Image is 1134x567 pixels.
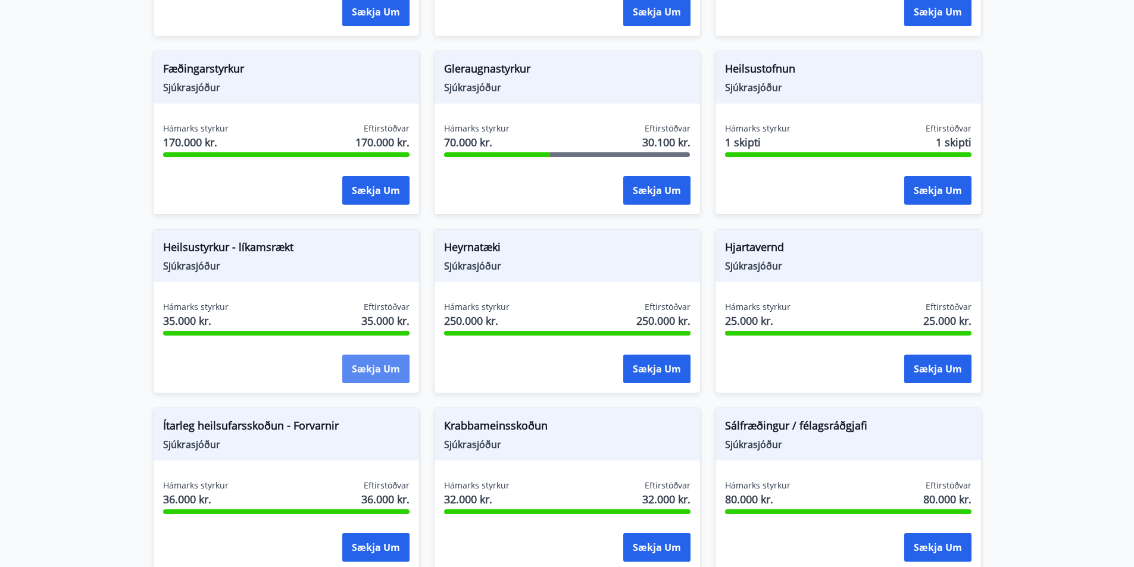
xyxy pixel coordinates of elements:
[926,301,971,313] span: Eftirstöðvar
[342,176,410,205] button: Sækja um
[725,480,791,491] span: Hámarks styrkur
[642,134,691,150] span: 30.100 kr.
[163,491,229,507] span: 36.000 kr.
[725,418,971,438] span: Sálfræðingur / félagsráðgjafi
[623,355,691,383] button: Sækja um
[163,134,229,150] span: 170.000 kr.
[623,533,691,562] button: Sækja um
[355,134,410,150] span: 170.000 kr.
[725,301,791,313] span: Hámarks styrkur
[645,480,691,491] span: Eftirstöðvar
[444,313,510,328] span: 250.000 kr.
[444,491,510,507] span: 32.000 kr.
[163,301,229,313] span: Hámarks styrkur
[444,81,691,94] span: Sjúkrasjóður
[163,438,410,451] span: Sjúkrasjóður
[163,259,410,272] span: Sjúkrasjóður
[936,134,971,150] span: 1 skipti
[725,123,791,134] span: Hámarks styrkur
[642,491,691,507] span: 32.000 kr.
[444,259,691,272] span: Sjúkrasjóður
[361,313,410,328] span: 35.000 kr.
[645,301,691,313] span: Eftirstöðvar
[364,123,410,134] span: Eftirstöðvar
[342,533,410,562] button: Sækja um
[444,480,510,491] span: Hámarks styrkur
[645,123,691,134] span: Eftirstöðvar
[904,355,971,383] button: Sækja um
[163,239,410,259] span: Heilsustyrkur - líkamsrækt
[926,123,971,134] span: Eftirstöðvar
[163,81,410,94] span: Sjúkrasjóður
[342,355,410,383] button: Sækja um
[904,533,971,562] button: Sækja um
[444,123,510,134] span: Hámarks styrkur
[444,239,691,259] span: Heyrnatæki
[725,313,791,328] span: 25.000 kr.
[364,480,410,491] span: Eftirstöðvar
[623,176,691,205] button: Sækja um
[444,61,691,81] span: Gleraugnastyrkur
[904,176,971,205] button: Sækja um
[725,491,791,507] span: 80.000 kr.
[163,313,229,328] span: 35.000 kr.
[725,61,971,81] span: Heilsustofnun
[725,134,791,150] span: 1 skipti
[636,313,691,328] span: 250.000 kr.
[725,239,971,259] span: Hjartavernd
[163,418,410,438] span: Ítarleg heilsufarsskoðun - Forvarnir
[444,438,691,451] span: Sjúkrasjóður
[444,301,510,313] span: Hámarks styrkur
[725,438,971,451] span: Sjúkrasjóður
[163,480,229,491] span: Hámarks styrkur
[444,418,691,438] span: Krabbameinsskoðun
[923,491,971,507] span: 80.000 kr.
[163,123,229,134] span: Hámarks styrkur
[361,491,410,507] span: 36.000 kr.
[923,313,971,328] span: 25.000 kr.
[725,259,971,272] span: Sjúkrasjóður
[444,134,510,150] span: 70.000 kr.
[364,301,410,313] span: Eftirstöðvar
[725,81,971,94] span: Sjúkrasjóður
[163,61,410,81] span: Fæðingarstyrkur
[926,480,971,491] span: Eftirstöðvar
